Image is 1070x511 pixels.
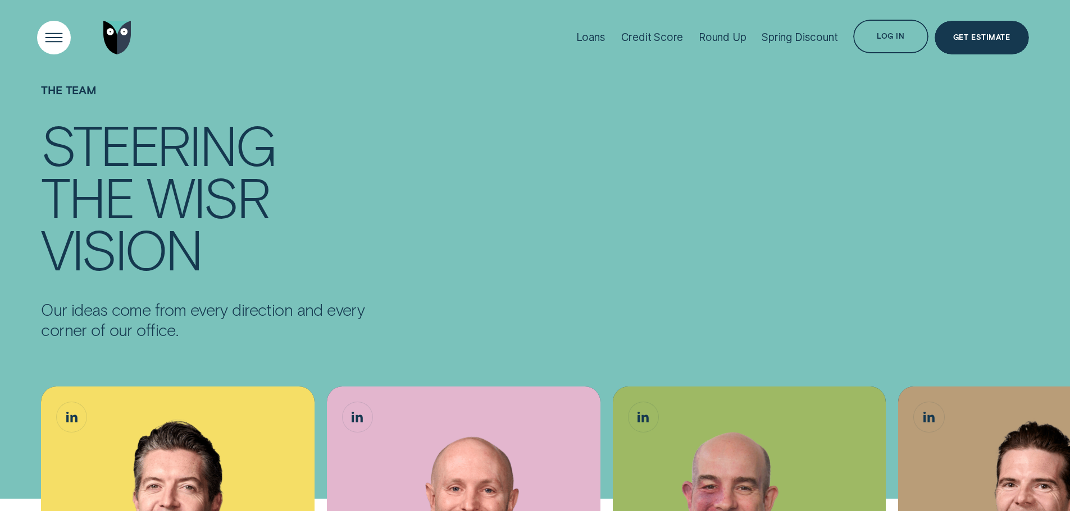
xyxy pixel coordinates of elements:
[343,402,372,432] a: Matthew Lewis, Chief Financial Officer LinkedIn button
[853,20,928,53] button: Log in
[41,118,275,170] div: Steering
[41,84,365,118] h1: The Team
[103,21,131,54] img: Wisr
[935,21,1029,54] a: Get Estimate
[57,402,86,432] a: Andrew Goodwin, Chief Executive Officer LinkedIn button
[41,118,365,274] h4: Steering the Wisr vision
[41,300,365,340] p: Our ideas come from every direction and every corner of our office.
[629,402,658,432] a: Sam Harding, Chief Operating Officer LinkedIn button
[914,402,944,432] a: James Goodwin, Chief Growth Officer LinkedIn button
[576,31,605,44] div: Loans
[762,31,837,44] div: Spring Discount
[147,170,268,222] div: Wisr
[41,222,201,274] div: vision
[621,31,684,44] div: Credit Score
[37,21,71,54] button: Open Menu
[41,170,134,222] div: the
[699,31,746,44] div: Round Up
